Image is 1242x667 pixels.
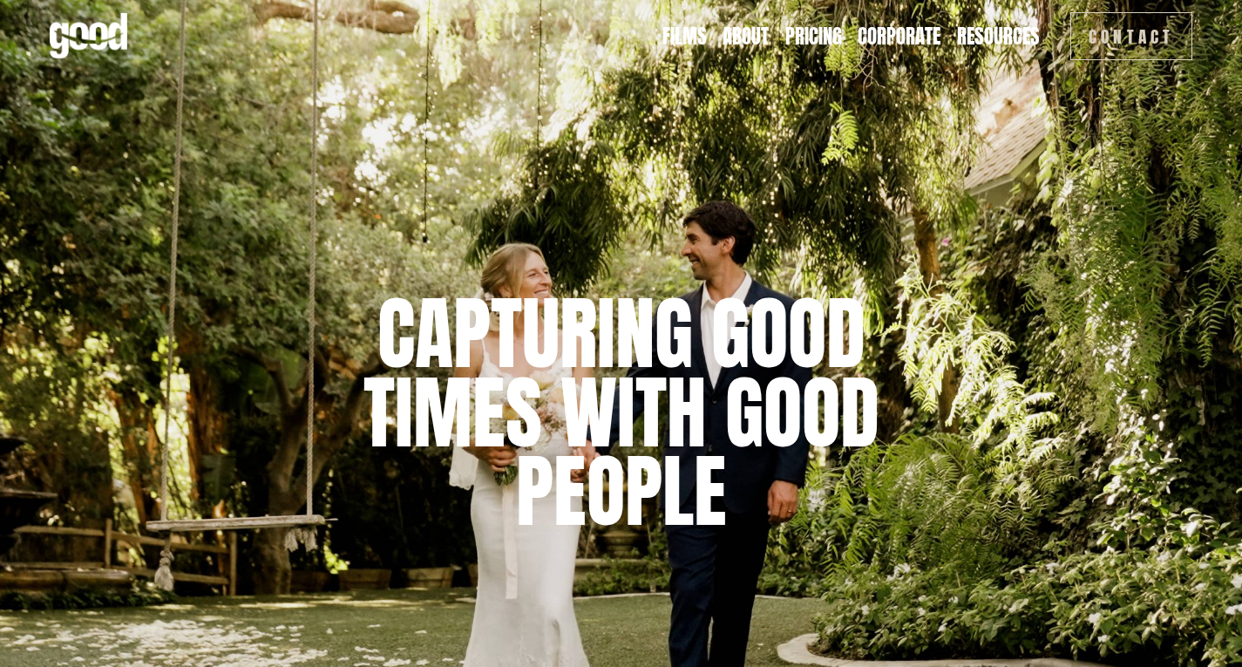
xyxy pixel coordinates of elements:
[1070,12,1192,59] a: Contact
[50,13,127,58] img: Good Feeling Films
[957,24,1040,48] span: Resources
[785,22,842,50] a: Pricing
[957,22,1040,50] a: folder dropdown
[723,22,769,50] a: About
[336,295,907,531] h1: capturing good times with good people
[858,22,940,50] a: Corporate
[662,22,707,50] a: Films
